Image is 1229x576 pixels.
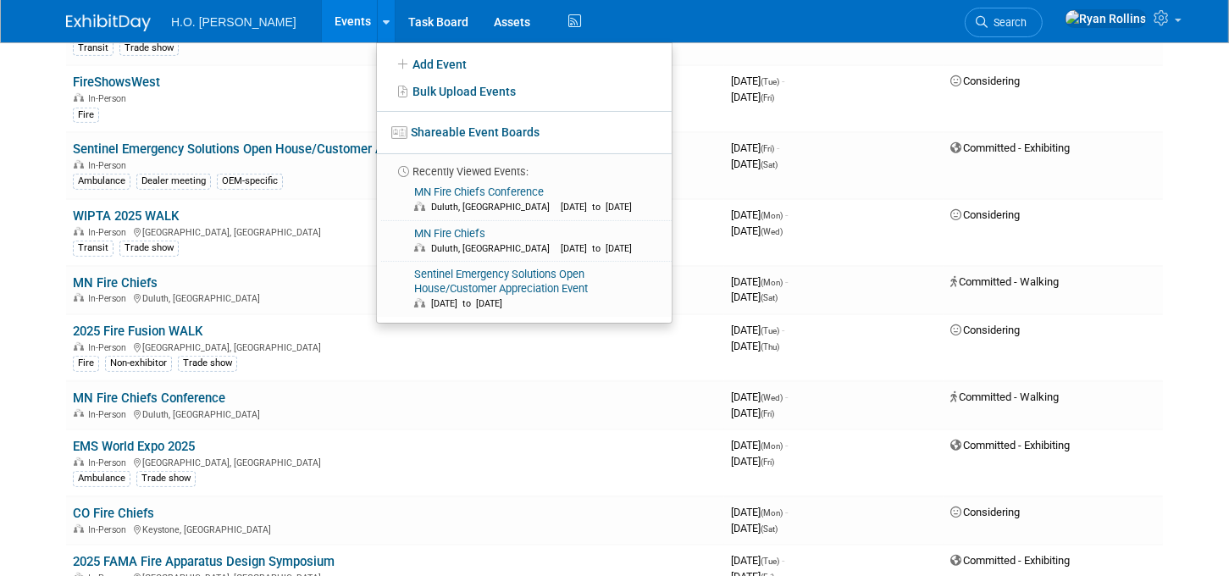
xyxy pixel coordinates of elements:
div: Transit [73,241,113,256]
span: (Wed) [761,393,783,402]
a: MN Fire Chiefs Duluth, [GEOGRAPHIC_DATA] [DATE] to [DATE] [382,221,665,262]
span: Committed - Walking [950,390,1059,403]
img: In-Person Event [74,457,84,466]
span: [DATE] [731,158,778,170]
a: MN Fire Chiefs Conference Duluth, [GEOGRAPHIC_DATA] [DATE] to [DATE] [382,180,665,220]
span: [DATE] [731,208,788,221]
img: In-Person Event [74,93,84,102]
span: [DATE] [731,390,788,403]
span: [DATE] [731,141,779,154]
a: Sentinel Emergency Solutions Open House/Customer Appreciation Event [73,141,480,157]
span: Committed - Walking [950,275,1059,288]
div: Duluth, [GEOGRAPHIC_DATA] [73,407,717,420]
a: 2025 Fire Fusion WALK [73,324,202,339]
span: [DATE] [731,439,788,451]
span: [DATE] to [DATE] [561,243,640,254]
div: Duluth, [GEOGRAPHIC_DATA] [73,291,717,304]
a: EMS World Expo 2025 [73,439,195,454]
div: Transit [73,41,113,56]
span: [DATE] [731,291,778,303]
span: - [782,554,784,567]
span: Search [988,16,1027,29]
span: [DATE] [731,275,788,288]
span: Considering [950,506,1020,518]
img: ExhibitDay [66,14,151,31]
a: Shareable Event Boards [377,117,672,147]
span: [DATE] [731,455,774,468]
span: Committed - Exhibiting [950,141,1070,154]
span: Committed - Exhibiting [950,554,1070,567]
a: CO Fire Chiefs [73,506,154,521]
span: In-Person [88,160,131,171]
div: Trade show [178,356,237,371]
div: Dealer meeting [136,174,211,189]
div: Keystone, [GEOGRAPHIC_DATA] [73,522,717,535]
span: [DATE] [731,224,783,237]
img: seventboard-3.png [391,126,407,139]
div: Fire [73,108,99,123]
span: [DATE] [731,75,784,87]
div: [GEOGRAPHIC_DATA], [GEOGRAPHIC_DATA] [73,340,717,353]
span: (Mon) [761,441,783,451]
div: Non-exhibitor [105,356,172,371]
span: Considering [950,208,1020,221]
div: Trade show [119,241,179,256]
div: Trade show [119,41,179,56]
span: (Sat) [761,293,778,302]
span: Considering [950,324,1020,336]
span: - [785,439,788,451]
span: [DATE] [731,522,778,534]
span: In-Person [88,342,131,353]
span: (Tue) [761,326,779,335]
span: (Fri) [761,144,774,153]
span: (Tue) [761,77,779,86]
span: (Tue) [761,557,779,566]
span: [DATE] [731,324,784,336]
span: [DATE] [731,554,784,567]
img: In-Person Event [74,160,84,169]
span: In-Person [88,457,131,468]
a: FireShowsWest [73,75,160,90]
span: (Wed) [761,227,783,236]
span: [DATE] [731,91,774,103]
img: Ryan Rollins [1065,9,1147,28]
a: 2025 FAMA Fire Apparatus Design Symposium [73,554,335,569]
a: MN Fire Chiefs Conference [73,390,225,406]
span: In-Person [88,409,131,420]
span: In-Person [88,524,131,535]
div: Ambulance [73,471,130,486]
span: (Thu) [761,342,779,352]
span: - [782,75,784,87]
span: - [785,275,788,288]
span: In-Person [88,93,131,104]
span: In-Person [88,293,131,304]
div: OEM-specific [217,174,283,189]
a: MN Fire Chiefs [73,275,158,291]
a: Sentinel Emergency Solutions Open House/Customer Appreciation Event [DATE] to [DATE] [382,262,665,317]
span: (Mon) [761,508,783,518]
span: (Sat) [761,160,778,169]
span: In-Person [88,227,131,238]
span: (Fri) [761,409,774,418]
span: (Mon) [761,211,783,220]
span: [DATE] [731,340,779,352]
li: Recently Viewed Events: [377,153,672,180]
span: Committed - Exhibiting [950,439,1070,451]
a: Search [965,8,1043,37]
span: [DATE] to [DATE] [561,202,640,213]
img: In-Person Event [74,227,84,235]
span: H.O. [PERSON_NAME] [171,15,296,29]
img: In-Person Event [74,293,84,302]
div: Fire [73,356,99,371]
span: (Sat) [761,524,778,534]
span: [DATE] [731,407,774,419]
span: [DATE] to [DATE] [431,298,511,309]
span: - [782,324,784,336]
div: [GEOGRAPHIC_DATA], [GEOGRAPHIC_DATA] [73,455,717,468]
span: [DATE] [731,506,788,518]
img: In-Person Event [74,342,84,351]
span: Duluth, [GEOGRAPHIC_DATA] [431,243,558,254]
a: Bulk Upload Events [377,78,672,105]
a: WIPTA 2025 WALK [73,208,179,224]
a: Add Event [377,49,672,78]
